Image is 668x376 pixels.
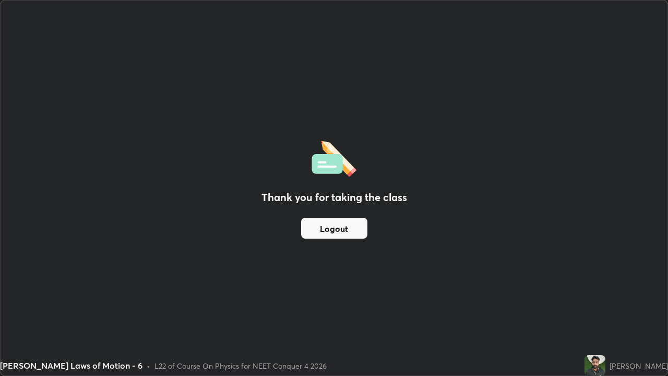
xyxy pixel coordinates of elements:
[261,190,407,205] h2: Thank you for taking the class
[147,360,150,371] div: •
[610,360,668,371] div: [PERSON_NAME]
[312,137,356,177] img: offlineFeedback.1438e8b3.svg
[154,360,327,371] div: L22 of Course On Physics for NEET Conquer 4 2026
[584,355,605,376] img: f126b9e1133842c0a7d50631c43ebeec.jpg
[301,218,367,239] button: Logout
